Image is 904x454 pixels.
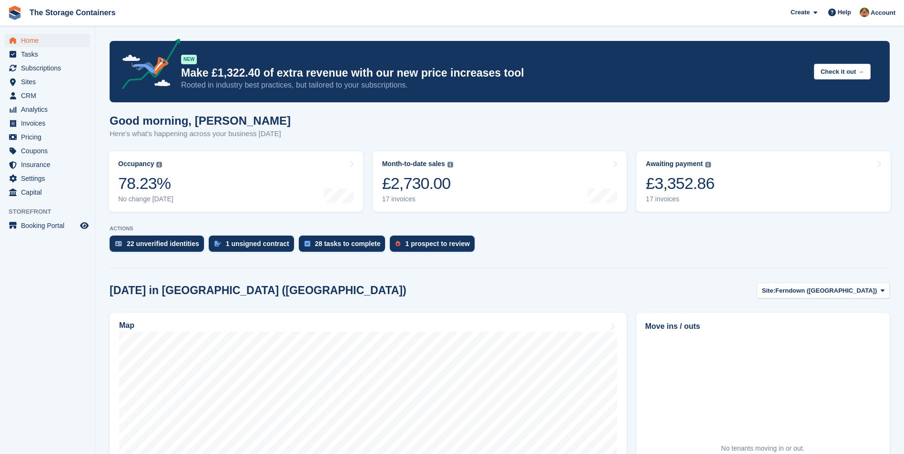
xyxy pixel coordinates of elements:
[156,162,162,168] img: icon-info-grey-7440780725fd019a000dd9b08b2336e03edf1995a4989e88bcd33f0948082b44.svg
[21,144,78,158] span: Coupons
[871,8,895,18] span: Account
[79,220,90,231] a: Preview store
[860,8,869,17] img: Kirsty Simpson
[305,241,310,247] img: task-75834270c22a3079a89374b754ae025e5fb1db73e45f91037f5363f120a921f8.svg
[382,195,453,203] div: 17 invoices
[118,195,173,203] div: No change [DATE]
[791,8,810,17] span: Create
[110,128,291,139] p: Here's what's happening across your business [DATE]
[8,6,22,20] img: stora-icon-8386f47178a22dfd0bd8f6a31ec36ba5ce8667c1dd55bd0f319d3a0aa187defe.svg
[110,226,890,232] p: ACTIONS
[814,64,871,79] button: Check it out →
[181,80,806,90] p: Rooted in industry best practices, but tailored to your subscriptions.
[373,151,627,212] a: Month-to-date sales £2,730.00 17 invoices
[382,160,445,168] div: Month-to-date sales
[127,240,199,247] div: 22 unverified identities
[21,130,78,144] span: Pricing
[705,162,711,168] img: icon-info-grey-7440780725fd019a000dd9b08b2336e03edf1995a4989e88bcd33f0948082b44.svg
[181,66,806,80] p: Make £1,322.40 of extra revenue with our new price increases tool
[5,158,90,171] a: menu
[721,444,804,454] div: No tenants moving in or out.
[226,240,289,247] div: 1 unsigned contract
[5,186,90,199] a: menu
[110,114,291,127] h1: Good morning, [PERSON_NAME]
[21,186,78,199] span: Capital
[5,89,90,102] a: menu
[214,241,221,247] img: contract_signature_icon-13c848040528278c33f63329250d36e43548de30e8caae1d1a13099fd9432cc5.svg
[5,219,90,232] a: menu
[209,236,299,257] a: 1 unsigned contract
[21,48,78,61] span: Tasks
[5,75,90,89] a: menu
[181,55,197,64] div: NEW
[299,236,390,257] a: 28 tasks to complete
[838,8,851,17] span: Help
[447,162,453,168] img: icon-info-grey-7440780725fd019a000dd9b08b2336e03edf1995a4989e88bcd33f0948082b44.svg
[21,61,78,75] span: Subscriptions
[21,34,78,47] span: Home
[118,174,173,193] div: 78.23%
[646,195,714,203] div: 17 invoices
[646,160,703,168] div: Awaiting payment
[762,286,775,296] span: Site:
[21,103,78,116] span: Analytics
[405,240,469,247] div: 1 prospect to review
[21,219,78,232] span: Booking Portal
[5,61,90,75] a: menu
[5,130,90,144] a: menu
[5,117,90,130] a: menu
[5,103,90,116] a: menu
[109,151,363,212] a: Occupancy 78.23% No change [DATE]
[757,283,890,298] button: Site: Ferndown ([GEOGRAPHIC_DATA])
[636,151,891,212] a: Awaiting payment £3,352.86 17 invoices
[119,321,134,330] h2: Map
[21,75,78,89] span: Sites
[110,236,209,257] a: 22 unverified identities
[646,174,714,193] div: £3,352.86
[645,321,881,332] h2: Move ins / outs
[21,172,78,185] span: Settings
[5,48,90,61] a: menu
[118,160,154,168] div: Occupancy
[5,34,90,47] a: menu
[9,207,95,217] span: Storefront
[390,236,479,257] a: 1 prospect to review
[110,284,406,297] h2: [DATE] in [GEOGRAPHIC_DATA] ([GEOGRAPHIC_DATA])
[21,89,78,102] span: CRM
[5,144,90,158] a: menu
[382,174,453,193] div: £2,730.00
[26,5,119,20] a: The Storage Containers
[21,117,78,130] span: Invoices
[396,241,400,247] img: prospect-51fa495bee0391a8d652442698ab0144808aea92771e9ea1ae160a38d050c398.svg
[115,241,122,247] img: verify_identity-adf6edd0f0f0b5bbfe63781bf79b02c33cf7c696d77639b501bdc392416b5a36.svg
[315,240,381,247] div: 28 tasks to complete
[21,158,78,171] span: Insurance
[775,286,877,296] span: Ferndown ([GEOGRAPHIC_DATA])
[5,172,90,185] a: menu
[114,39,181,93] img: price-adjustments-announcement-icon-8257ccfd72463d97f412b2fc003d46551f7dbcb40ab6d574587a9cd5c0d94...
